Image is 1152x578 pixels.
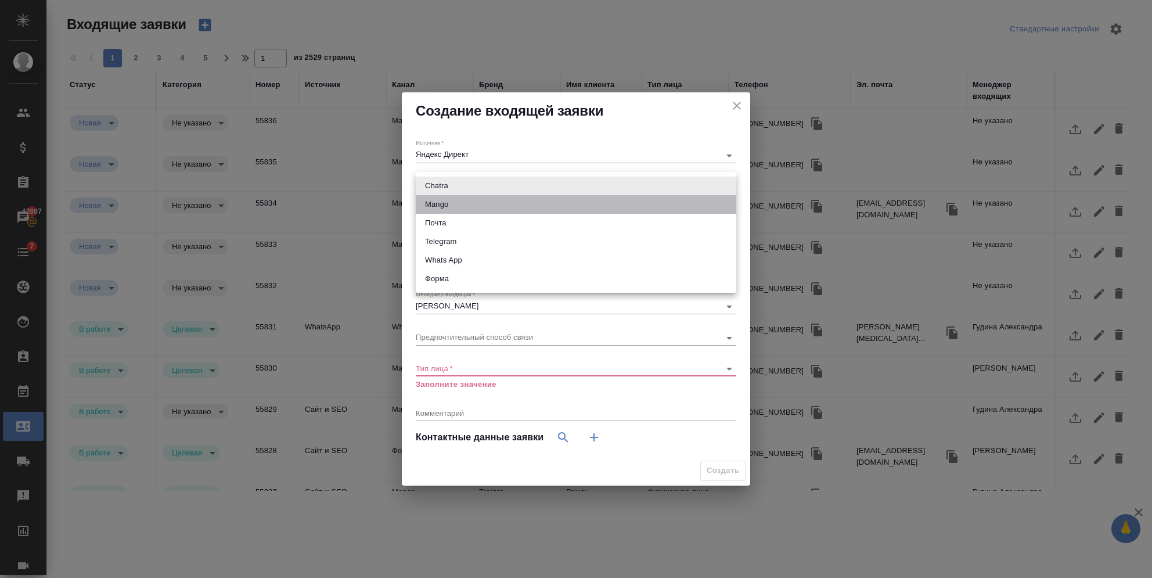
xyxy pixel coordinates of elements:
li: Telegram [416,232,736,251]
li: Форма [416,270,736,288]
li: Chatra [416,177,736,195]
li: Whats App [416,251,736,270]
li: Mango [416,195,736,214]
li: Почта [416,214,736,232]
